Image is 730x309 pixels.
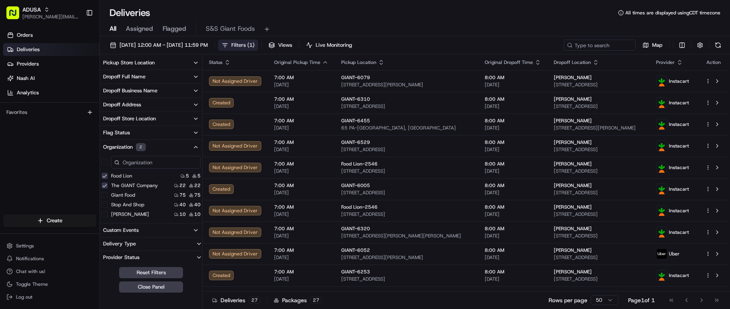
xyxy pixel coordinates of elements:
span: [DATE] [485,103,541,110]
span: Knowledge Base [16,116,61,124]
p: Welcome 👋 [8,32,145,45]
span: 8:00 AM [485,182,541,189]
span: [DATE] [274,189,328,196]
button: Views [265,40,296,51]
div: Custom Events [103,227,139,234]
span: [STREET_ADDRESS] [554,276,643,282]
span: 7:00 AM [274,139,328,146]
span: 7:00 AM [274,74,328,81]
button: Dropoff Business Name [100,84,202,98]
span: [STREET_ADDRESS] [554,233,643,239]
span: GIANT-6079 [341,74,370,81]
span: Toggle Theme [16,281,48,287]
span: [DATE] [274,168,328,174]
span: [DATE] [274,233,328,239]
a: Powered byPylon [56,135,97,142]
span: [PERSON_NAME] [554,139,592,146]
span: 65 PA-[GEOGRAPHIC_DATA], [GEOGRAPHIC_DATA] [341,125,472,131]
a: Deliveries [3,43,99,56]
span: [DATE] [274,125,328,131]
span: Instacart [669,207,689,214]
span: [DATE] [274,211,328,217]
span: Notifications [16,255,44,262]
span: Live Monitoring [316,42,352,49]
span: Instacart [669,143,689,149]
span: [STREET_ADDRESS] [341,211,472,217]
input: Type to search [564,40,636,51]
span: [PERSON_NAME] [554,182,592,189]
a: Providers [3,58,99,70]
span: Provider [656,59,675,66]
span: Original Dropoff Time [485,59,533,66]
span: [DATE] [274,254,328,261]
span: Deliveries [17,46,40,53]
img: profile_instacart_ahold_partner.png [656,162,667,173]
span: Chat with us! [16,268,45,275]
span: [STREET_ADDRESS][PERSON_NAME] [554,125,643,131]
label: Stop and Shop [111,201,144,208]
span: [STREET_ADDRESS] [341,146,472,153]
span: [STREET_ADDRESS][PERSON_NAME][PERSON_NAME] [341,233,472,239]
span: [STREET_ADDRESS] [554,82,643,88]
span: Dropoff Location [554,59,591,66]
div: Packages [274,296,322,304]
span: [STREET_ADDRESS][PERSON_NAME] [341,82,472,88]
button: Filters(1) [218,40,258,51]
span: GIANT-6310 [341,96,370,102]
button: Start new chat [136,79,145,88]
div: Dropoff Business Name [103,87,157,94]
span: 7:00 AM [274,96,328,102]
span: 8:00 AM [485,290,541,297]
span: [DATE] [485,125,541,131]
span: Log out [16,294,32,300]
span: [DATE] [485,276,541,282]
div: Start new chat [27,76,131,84]
a: Nash AI [3,72,99,85]
span: 8:00 AM [485,225,541,232]
span: Views [278,42,292,49]
span: [STREET_ADDRESS] [554,103,643,110]
span: 7:00 AM [274,290,328,297]
span: API Documentation [76,116,128,124]
span: [DATE] [274,82,328,88]
span: Map [652,42,662,49]
span: [STREET_ADDRESS][PERSON_NAME] [341,254,472,261]
button: Create [3,214,96,227]
button: ADUSA[PERSON_NAME][EMAIL_ADDRESS][PERSON_NAME][DOMAIN_NAME] [3,3,83,22]
img: profile_instacart_ahold_partner.png [656,98,667,108]
span: [DATE] [274,276,328,282]
span: [STREET_ADDRESS] [554,189,643,196]
span: 40 [179,201,186,208]
button: Dropoff Full Name [100,70,202,84]
button: Map [639,40,666,51]
span: Analytics [17,89,39,96]
span: [DATE] [274,146,328,153]
span: [PERSON_NAME] [554,225,592,232]
div: 27 [310,297,322,304]
span: [STREET_ADDRESS] [341,168,472,174]
span: [STREET_ADDRESS] [554,211,643,217]
span: 7:00 AM [274,118,328,124]
span: Uber [669,251,680,257]
span: 5 [186,173,189,179]
a: 📗Knowledge Base [5,113,64,127]
span: 75 [194,192,201,198]
span: Instacart [669,272,689,279]
span: 10 [179,211,186,217]
span: [PERSON_NAME] [554,74,592,81]
button: Provider Status [100,251,202,264]
button: Reset Filters [119,267,183,278]
button: Delivery Type [100,237,202,250]
img: profile_instacart_ahold_partner.png [656,205,667,216]
a: Analytics [3,86,99,99]
div: Provider Status [100,254,143,261]
span: Assigned [126,24,153,34]
img: profile_instacart_ahold_partner.png [656,119,667,130]
span: Pickup Location [341,59,376,66]
div: Dropoff Store Location [103,115,156,122]
button: Dropoff Store Location [100,112,202,126]
span: [DATE] [485,211,541,217]
span: [PERSON_NAME] [554,118,592,124]
div: Pickup Store Location [103,59,155,66]
button: Flag Status [100,126,202,140]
